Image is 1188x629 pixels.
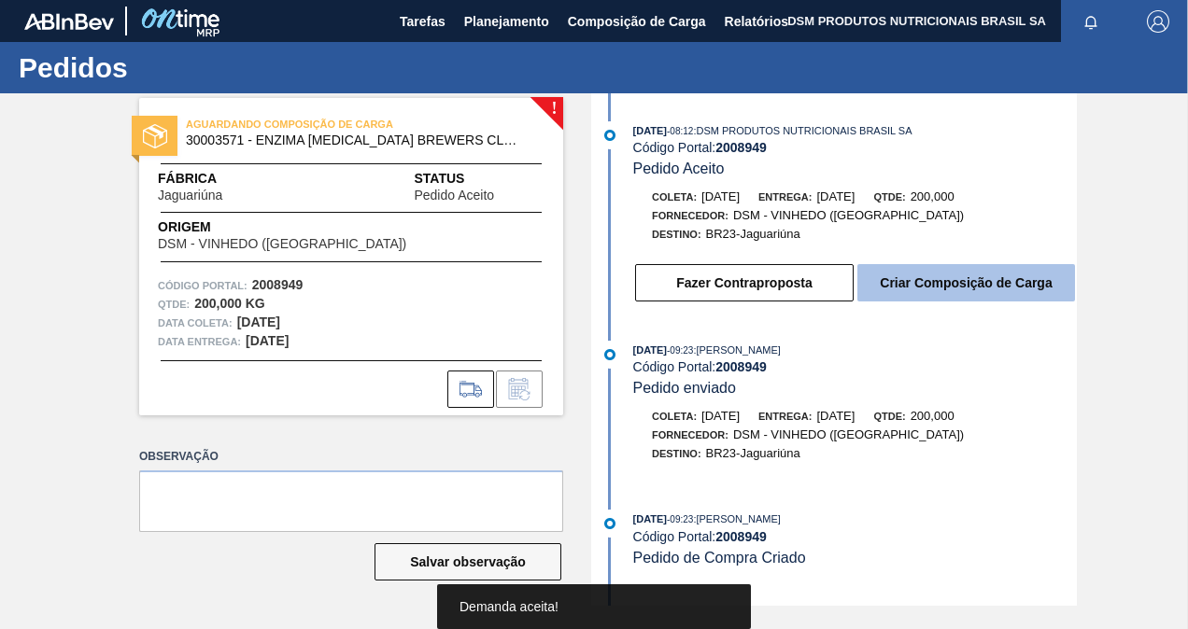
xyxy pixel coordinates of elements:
[758,411,812,422] span: Entrega:
[633,550,806,566] span: Pedido de Compra Criado
[635,264,854,301] button: Fazer Contraproposta
[652,429,728,440] span: Fornecedor:
[604,518,615,529] img: atual
[873,411,905,422] span: Qtde:
[633,380,736,396] span: Pedido enviado
[633,359,1077,374] div: Código Portal:
[633,513,667,524] span: [DATE]
[693,344,781,356] span: : [PERSON_NAME]
[911,189,955,203] span: 200,000
[19,57,350,78] h1: Pedidos
[252,277,304,292] strong: 2008949
[158,237,406,251] span: DSM - VINHEDO ([GEOGRAPHIC_DATA])
[604,349,615,360] img: atual
[400,10,445,33] span: Tarefas
[652,210,728,221] span: Fornecedor:
[158,276,247,295] span: Código Portal:
[693,125,912,136] span: : DSM PRODUTOS NUTRICIONAIS BRASIL SA
[633,140,1077,155] div: Código Portal:
[375,543,561,580] button: Salvar observação
[464,10,549,33] span: Planejamento
[460,599,559,614] span: Demanda aceita!
[857,264,1075,301] button: Criar Composição de Carga
[447,370,494,408] div: Ir para Composição de Carga
[194,296,265,311] strong: 200,000 KG
[667,514,693,524] span: - 09:23
[246,333,289,348] strong: [DATE]
[633,161,725,176] span: Pedido Aceito
[715,529,767,544] strong: 2008949
[725,10,788,33] span: Relatórios
[873,191,905,203] span: Qtde:
[652,229,701,240] span: Destino:
[158,169,281,189] span: Fábrica
[568,10,706,33] span: Composição de Carga
[143,124,167,148] img: status
[715,140,767,155] strong: 2008949
[414,189,494,203] span: Pedido Aceito
[139,443,563,470] label: Observação
[706,227,800,241] span: BR23-Jaguariúna
[667,126,693,136] span: - 08:12
[186,133,525,147] span: 30003571 - ENZIMA PROTEASE BREWERS CLAREX
[24,13,114,30] img: TNhmsLtSVTkK8tSr43FrP2fwEKptu5GPRR3wAAAABJRU5ErkJggg==
[496,370,543,408] div: Informar alteração no pedido
[414,169,544,189] span: Status
[701,189,740,203] span: [DATE]
[715,359,767,374] strong: 2008949
[158,332,241,351] span: Data entrega:
[1147,10,1169,33] img: Logout
[604,130,615,141] img: atual
[701,409,740,423] span: [DATE]
[816,189,855,203] span: [DATE]
[652,448,701,459] span: Destino:
[237,314,280,329] strong: [DATE]
[186,115,447,133] span: AGUARDANDO COMPOSIÇÃO DE CARGA
[158,314,233,332] span: Data coleta:
[633,125,667,136] span: [DATE]
[816,409,855,423] span: [DATE]
[758,191,812,203] span: Entrega:
[693,513,781,524] span: : [PERSON_NAME]
[733,427,964,441] span: DSM - VINHEDO ([GEOGRAPHIC_DATA])
[158,217,460,237] span: Origem
[911,409,955,423] span: 200,000
[633,529,1077,544] div: Código Portal:
[652,411,697,422] span: Coleta:
[1061,8,1121,35] button: Notificações
[667,345,693,356] span: - 09:23
[652,191,697,203] span: Coleta:
[158,189,222,203] span: Jaguariúna
[158,295,190,314] span: Qtde :
[733,208,964,222] span: DSM - VINHEDO ([GEOGRAPHIC_DATA])
[633,344,667,356] span: [DATE]
[706,446,800,460] span: BR23-Jaguariúna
